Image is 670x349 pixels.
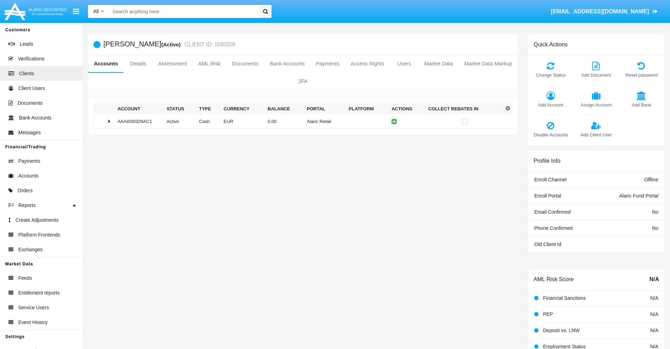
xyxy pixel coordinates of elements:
span: Entitlement reports [18,289,60,297]
a: Market Data [419,55,459,72]
a: Access Rights [345,55,390,72]
span: Client Users [18,85,45,92]
a: Bank Accounts [264,55,310,72]
span: Alaric Fund Portal [619,193,658,199]
td: Alaric Retail [304,114,346,129]
span: Clients [19,70,34,77]
span: Add Bank [623,102,661,108]
span: Reports [18,202,36,209]
th: Platform [346,104,389,114]
th: Type [196,104,221,114]
a: AML Risk [192,55,226,72]
div: (Active) [161,40,183,49]
span: N/A [650,311,658,317]
td: 0.00 [265,114,304,129]
th: Actions [389,104,425,114]
input: Search [109,5,257,18]
span: Phone Confirmed [534,225,573,231]
a: Payments [310,55,345,72]
a: Documents [226,55,264,72]
span: Deposit vs. LNW [543,328,580,333]
span: N/A [650,328,658,333]
span: N/A [650,295,658,301]
th: Balance [265,104,304,114]
span: Bank Accounts [19,114,52,122]
a: Details [123,55,152,72]
span: Feeds [18,274,32,282]
h6: Profile Info [534,157,560,164]
span: No [652,225,658,231]
a: Accounts [88,55,123,72]
a: 2FA [88,73,518,90]
span: Service Users [18,304,49,311]
span: Verifications [18,55,44,63]
a: Users [390,55,419,72]
a: All [88,8,109,15]
span: Event History [18,319,47,326]
a: Assessment [153,55,193,72]
span: Add Account [532,102,570,108]
td: AAAI030329AC1 [115,114,164,129]
h6: AML Risk Score [534,276,574,283]
th: Portal [304,104,346,114]
th: Collect Rebates In [426,104,504,114]
img: Logo image [4,1,68,22]
span: Messages [18,129,41,136]
span: Payments [18,157,40,165]
span: Platform Frontends [18,231,60,239]
td: EUR [221,114,265,129]
span: N/A [649,275,659,284]
span: Add Client User [577,131,615,138]
span: Reset password [623,72,661,78]
span: Create Adjustments [15,216,58,224]
span: Email Confirmed [534,209,570,215]
span: PEP [543,311,553,317]
small: CLIENT ID: I030329 [183,42,235,47]
a: [EMAIL_ADDRESS][DOMAIN_NAME] [548,2,661,21]
span: [EMAIL_ADDRESS][DOMAIN_NAME] [551,8,649,14]
span: Assign Account [577,102,615,108]
span: No [652,209,658,215]
span: Change Status [532,72,570,78]
th: Account [115,104,164,114]
span: Exchanges [18,246,43,253]
span: Disable Accounts [532,131,570,138]
span: Orders [18,187,33,194]
span: Old Client Id [534,241,561,247]
td: Cash [196,114,221,129]
a: Market Data Markup [459,55,518,72]
span: Leads [20,40,33,48]
td: Active [164,114,196,129]
span: All [93,8,99,14]
span: Accounts [18,172,39,180]
span: Documents [18,99,43,107]
span: Financial Sanctions [543,295,586,301]
h5: [PERSON_NAME] [103,40,235,49]
th: Status [164,104,196,114]
span: Enroll Portal [534,193,561,199]
span: Add Document [577,72,615,78]
h6: Quick Actions [534,41,568,48]
span: Enroll Channel [534,177,567,182]
th: Currency [221,104,265,114]
span: Offline [644,177,658,182]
